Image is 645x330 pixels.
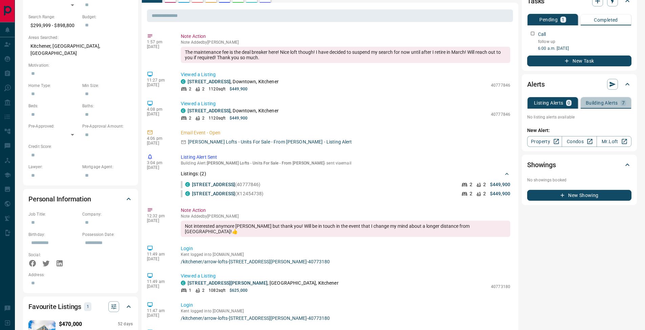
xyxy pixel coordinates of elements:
[527,56,631,66] button: New Task
[181,40,510,45] p: Note Added by [PERSON_NAME]
[82,164,133,170] p: Mortgage Agent:
[82,103,133,109] p: Baths:
[491,284,510,290] p: 40773180
[28,252,79,258] p: Social:
[189,115,191,121] p: 2
[181,259,510,264] a: /kitchener/arrow-lofts-[STREET_ADDRESS][PERSON_NAME]-40773180
[562,17,564,22] p: 1
[147,214,171,218] p: 12:32 pm
[147,252,171,257] p: 11:49 am
[147,44,171,49] p: [DATE]
[28,83,79,89] p: Home Type:
[490,181,510,188] p: $449,900
[538,39,631,45] p: follow up
[181,214,510,219] p: Note Added by [PERSON_NAME]
[147,107,171,112] p: 4:08 pm
[147,308,171,313] p: 11:47 am
[28,301,81,312] h2: Favourite Listings
[181,33,510,40] p: Note Action
[147,136,171,141] p: 4:06 pm
[192,181,260,188] p: (40777846)
[490,190,510,197] p: $449,900
[82,14,133,20] p: Budget:
[147,165,171,170] p: [DATE]
[491,111,510,117] p: 40777846
[181,108,186,113] div: condos.ca
[28,164,79,170] p: Lawyer:
[82,232,133,238] p: Possession Date:
[527,190,631,201] button: New Showing
[188,107,279,114] p: , Downtown, Kitchener
[539,17,558,22] p: Pending
[470,190,472,197] p: 2
[147,160,171,165] p: 3:04 pm
[188,138,352,146] p: [PERSON_NAME] Lofts - Units For Sale - From [PERSON_NAME] - Listing Alert
[192,191,235,196] a: [STREET_ADDRESS]
[147,78,171,83] p: 11:27 pm
[147,83,171,87] p: [DATE]
[181,79,186,84] div: condos.ca
[230,86,248,92] p: $449,900
[181,272,510,280] p: Viewed a Listing
[181,170,206,177] p: Listings: ( 2 )
[189,287,191,293] p: 1
[188,78,279,85] p: , Downtown, Kitchener
[181,161,510,166] p: Building Alert : - sent via email
[189,86,191,92] p: 2
[28,191,133,207] div: Personal Information
[118,321,133,327] p: 52 days
[28,14,79,20] p: Search Range:
[181,302,510,309] p: Login
[185,191,190,196] div: condos.ca
[181,252,510,257] p: Kent logged into [DOMAIN_NAME]
[181,245,510,252] p: Login
[188,280,267,286] a: [STREET_ADDRESS][PERSON_NAME]
[597,136,631,147] a: Mr.Loft
[192,190,264,197] p: (X12454738)
[147,279,171,284] p: 11:49 am
[527,159,556,170] h2: Showings
[82,211,133,217] p: Company:
[527,177,631,183] p: No showings booked
[527,127,631,134] p: New Alert:
[28,272,133,278] p: Address:
[82,83,133,89] p: Min Size:
[202,115,205,121] p: 2
[527,114,631,120] p: No listing alerts available
[147,218,171,223] p: [DATE]
[28,194,91,204] h2: Personal Information
[147,284,171,289] p: [DATE]
[185,182,190,187] div: condos.ca
[188,79,231,84] a: [STREET_ADDRESS]
[28,299,133,315] div: Favourite Listings1
[181,154,510,161] p: Listing Alert Sent
[527,136,562,147] a: Property
[28,144,133,150] p: Credit Score:
[483,181,486,188] p: 2
[567,101,570,105] p: 0
[192,182,235,187] a: [STREET_ADDRESS]
[181,315,510,321] a: /kitchener/arrow-lofts-[STREET_ADDRESS][PERSON_NAME]-40773180
[28,211,79,217] p: Job Title:
[147,40,171,44] p: 1:57 pm
[181,207,510,214] p: Note Action
[538,45,631,51] p: 6:00 a.m. [DATE]
[491,82,510,88] p: 40777846
[28,232,79,238] p: Birthday:
[586,101,618,105] p: Building Alerts
[181,129,510,136] p: Email Event - Open
[181,309,510,313] p: Kent logged into [DOMAIN_NAME]
[181,281,186,285] div: condos.ca
[86,303,89,310] p: 1
[28,20,79,31] p: $299,999 - $898,800
[147,141,171,146] p: [DATE]
[28,103,79,109] p: Beds:
[147,257,171,261] p: [DATE]
[230,287,248,293] p: $625,000
[82,123,133,129] p: Pre-Approval Amount:
[470,181,472,188] p: 2
[527,76,631,92] div: Alerts
[527,79,545,90] h2: Alerts
[209,287,225,293] p: 1082 sqft
[202,287,205,293] p: 2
